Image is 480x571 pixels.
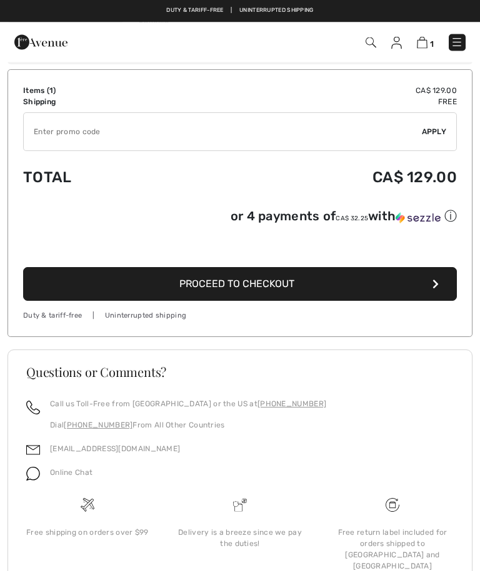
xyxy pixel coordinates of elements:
[233,499,247,512] img: Delivery is a breeze since we pay the duties!
[26,401,40,415] img: call
[451,36,463,49] img: Menu
[179,278,294,290] span: Proceed to Checkout
[396,213,441,224] img: Sezzle
[21,527,154,539] div: Free shipping on orders over $99
[386,499,399,512] img: Free shipping on orders over $99
[50,399,326,410] p: Call us Toll-Free from [GEOGRAPHIC_DATA] or the US at
[23,268,457,301] button: Proceed to Checkout
[23,85,181,97] td: Items ( )
[23,208,457,230] div: or 4 payments ofCA$ 32.25withSezzle Click to learn more about Sezzle
[23,157,181,199] td: Total
[366,37,376,48] img: Search
[174,527,306,550] div: Delivery is a breeze since we pay the duties!
[50,420,326,431] p: Dial From All Other Countries
[50,445,180,454] a: [EMAIL_ADDRESS][DOMAIN_NAME]
[417,37,427,49] img: Shopping Bag
[181,157,457,199] td: CA$ 129.00
[231,208,457,225] div: or 4 payments of with
[181,97,457,108] td: Free
[166,7,313,13] a: Duty & tariff-free | Uninterrupted shipping
[64,421,132,430] a: [PHONE_NUMBER]
[26,467,40,481] img: chat
[23,311,457,322] div: Duty & tariff-free | Uninterrupted shipping
[81,499,94,512] img: Free shipping on orders over $99
[23,97,181,108] td: Shipping
[181,85,457,97] td: CA$ 129.00
[14,30,67,55] img: 1ère Avenue
[422,127,447,138] span: Apply
[391,37,402,49] img: My Info
[14,37,67,47] a: 1ère Avenue
[49,87,53,95] span: 1
[24,114,422,151] input: Promo code
[430,39,434,49] span: 1
[26,444,40,457] img: email
[417,36,434,49] a: 1
[257,400,326,409] a: [PHONE_NUMBER]
[336,215,368,223] span: CA$ 32.25
[23,230,457,264] iframe: PayPal-paypal
[50,469,92,477] span: Online Chat
[26,366,454,379] h3: Questions or Comments?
